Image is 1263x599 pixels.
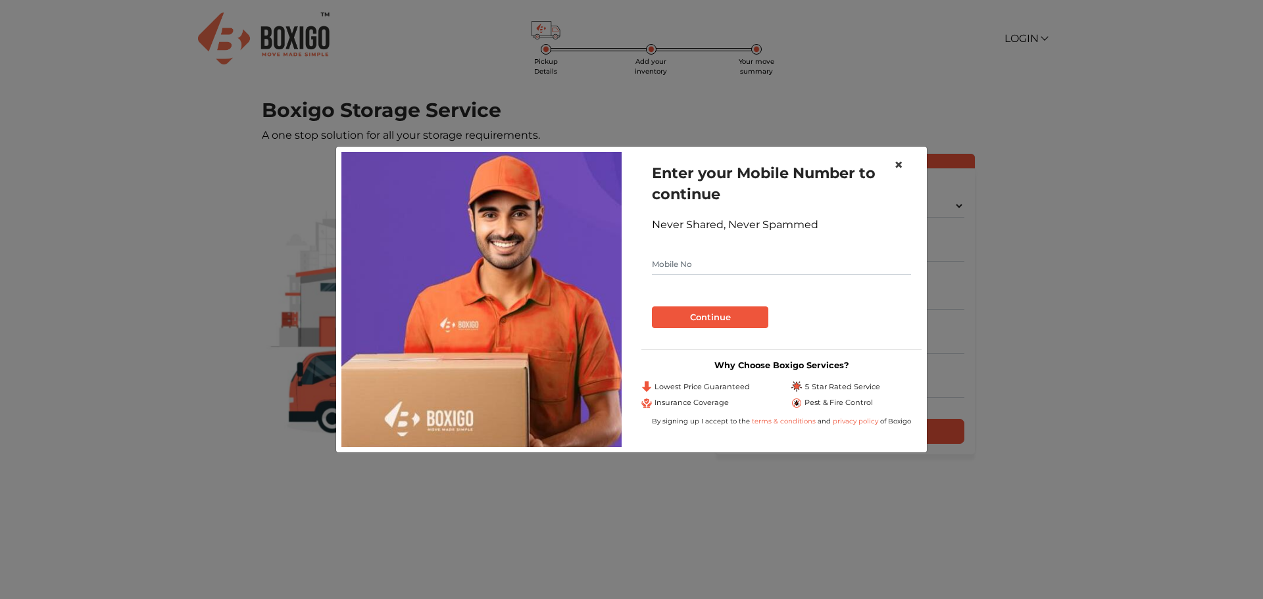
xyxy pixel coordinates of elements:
[341,152,622,446] img: storage-img
[641,416,922,426] div: By signing up I accept to the and of Boxigo
[655,381,750,393] span: Lowest Price Guaranteed
[752,417,818,425] a: terms & conditions
[641,360,922,370] h3: Why Choose Boxigo Services?
[652,162,911,204] h1: Enter your Mobile Number to continue
[652,217,911,233] div: Never Shared, Never Spammed
[655,397,729,408] span: Insurance Coverage
[831,417,880,425] a: privacy policy
[894,155,903,174] span: ×
[652,306,768,329] button: Continue
[805,397,873,408] span: Pest & Fire Control
[883,147,914,183] button: Close
[805,381,880,393] span: 5 Star Rated Service
[652,254,911,275] input: Mobile No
